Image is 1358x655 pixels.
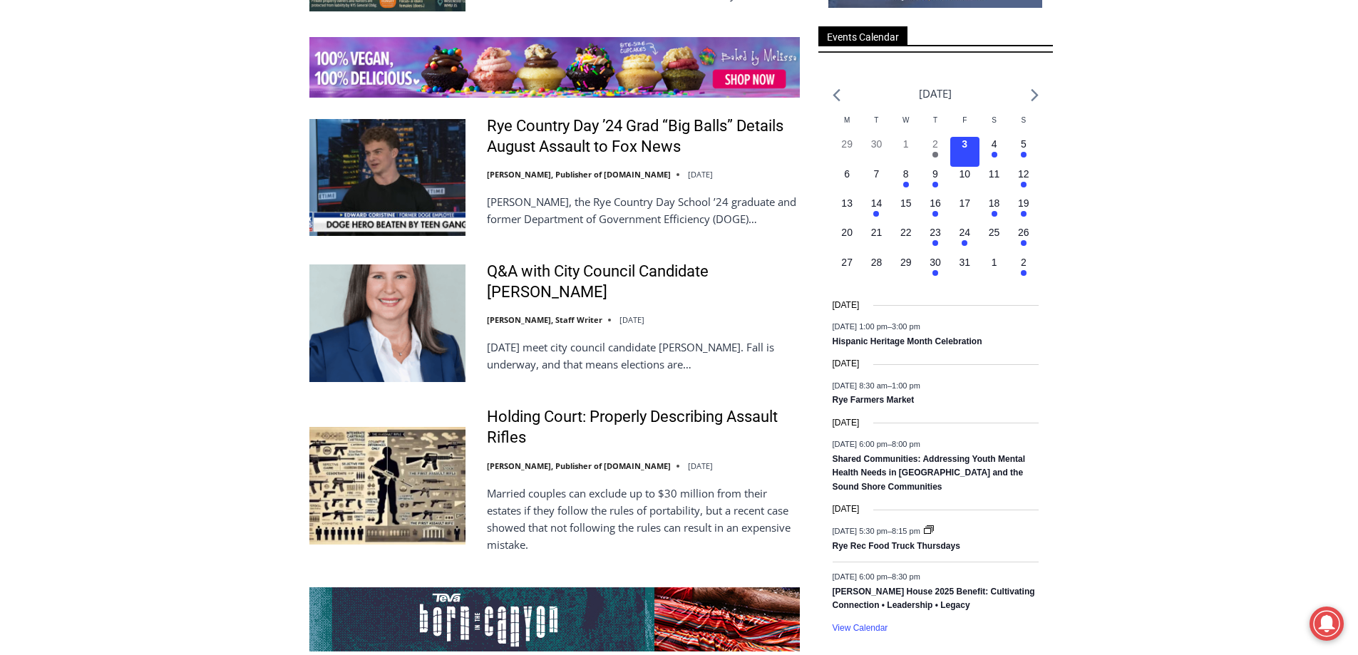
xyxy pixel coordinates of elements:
[920,167,950,196] button: 9 Has events
[1021,116,1026,124] span: S
[871,257,883,268] time: 28
[979,196,1009,225] button: 18 Has events
[989,227,1000,238] time: 25
[487,485,800,553] p: Married couples can exclude up to $30 million from their estates if they follow the rules of port...
[150,120,156,135] div: 4
[160,120,163,135] div: /
[11,143,190,176] h4: [PERSON_NAME] Read Sanctuary Fall Fest: [DATE]
[959,227,970,238] time: 24
[833,322,888,331] span: [DATE] 1:00 pm
[833,526,922,535] time: –
[833,440,920,448] time: –
[841,138,853,150] time: 29
[487,339,800,373] p: [DATE] meet city council candidate [PERSON_NAME]. Fall is underway, and that means elections are…
[992,211,997,217] em: Has events
[992,152,997,158] em: Has events
[833,299,860,312] time: [DATE]
[920,225,950,254] button: 23 Has events
[862,137,891,166] button: 30
[920,255,950,284] button: 30 Has events
[862,255,891,284] button: 28
[1021,182,1027,187] em: Has events
[833,357,860,371] time: [DATE]
[989,168,1000,180] time: 11
[487,169,671,180] a: [PERSON_NAME], Publisher of [DOMAIN_NAME]
[1,142,213,177] a: [PERSON_NAME] Read Sanctuary Fall Fest: [DATE]
[920,196,950,225] button: 16 Has events
[833,526,888,535] span: [DATE] 5:30 pm
[862,167,891,196] button: 7
[932,152,938,158] em: Has events
[979,137,1009,166] button: 4 Has events
[932,182,938,187] em: Has events
[932,168,938,180] time: 9
[688,169,713,180] time: [DATE]
[167,120,173,135] div: 6
[833,587,1035,612] a: [PERSON_NAME] House 2025 Benefit: Cultivating Connection • Leadership • Legacy
[919,84,952,103] li: [DATE]
[1021,138,1027,150] time: 5
[892,322,920,331] span: 3:00 pm
[487,407,800,448] a: Holding Court: Properly Describing Assault Rifles
[979,225,1009,254] button: 25
[373,142,661,174] span: Intern @ [DOMAIN_NAME]
[992,138,997,150] time: 4
[833,381,888,389] span: [DATE] 8:30 am
[930,227,941,238] time: 23
[833,572,920,581] time: –
[902,116,909,124] span: W
[833,381,920,389] time: –
[487,262,800,302] a: Q&A with City Council Candidate [PERSON_NAME]
[1021,257,1027,268] time: 2
[871,227,883,238] time: 21
[932,211,938,217] em: Has events
[833,440,888,448] span: [DATE] 6:00 pm
[1021,240,1027,246] em: Has events
[833,137,862,166] button: 29
[891,137,920,166] button: 1
[959,168,970,180] time: 10
[833,572,888,581] span: [DATE] 6:00 pm
[841,227,853,238] time: 20
[900,197,912,209] time: 15
[962,240,967,246] em: Has events
[487,193,800,227] p: [PERSON_NAME], the Rye Country Day School ’24 graduate and former Department of Government Effici...
[950,167,979,196] button: 10
[900,227,912,238] time: 22
[979,115,1009,137] div: Saturday
[1009,115,1038,137] div: Sunday
[833,454,1025,493] a: Shared Communities: Addressing Youth Mental Health Needs in [GEOGRAPHIC_DATA] and the Sound Shore...
[833,322,920,331] time: –
[989,197,1000,209] time: 18
[1009,167,1038,196] button: 12 Has events
[950,137,979,166] button: 3
[844,116,850,124] span: M
[950,115,979,137] div: Friday
[903,168,909,180] time: 8
[833,395,915,406] a: Rye Farmers Market
[1009,225,1038,254] button: 26 Has events
[862,115,891,137] div: Tuesday
[360,1,674,138] div: "I learned about the history of a place I’d honestly never considered even as a resident of [GEOG...
[932,270,938,276] em: Has events
[950,225,979,254] button: 24 Has events
[841,257,853,268] time: 27
[932,138,938,150] time: 2
[1009,196,1038,225] button: 19 Has events
[873,211,879,217] em: Has events
[900,257,912,268] time: 29
[818,26,907,46] span: Events Calendar
[833,541,960,552] a: Rye Rec Food Truck Thursdays
[619,314,644,325] time: [DATE]
[1018,168,1029,180] time: 12
[979,255,1009,284] button: 1
[962,116,967,124] span: F
[992,257,997,268] time: 1
[343,138,691,177] a: Intern @ [DOMAIN_NAME]
[959,197,970,209] time: 17
[871,197,883,209] time: 14
[920,137,950,166] button: 2 Has events
[309,427,465,544] img: Holding Court: Properly Describing Assault Rifles
[844,168,850,180] time: 6
[833,416,860,430] time: [DATE]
